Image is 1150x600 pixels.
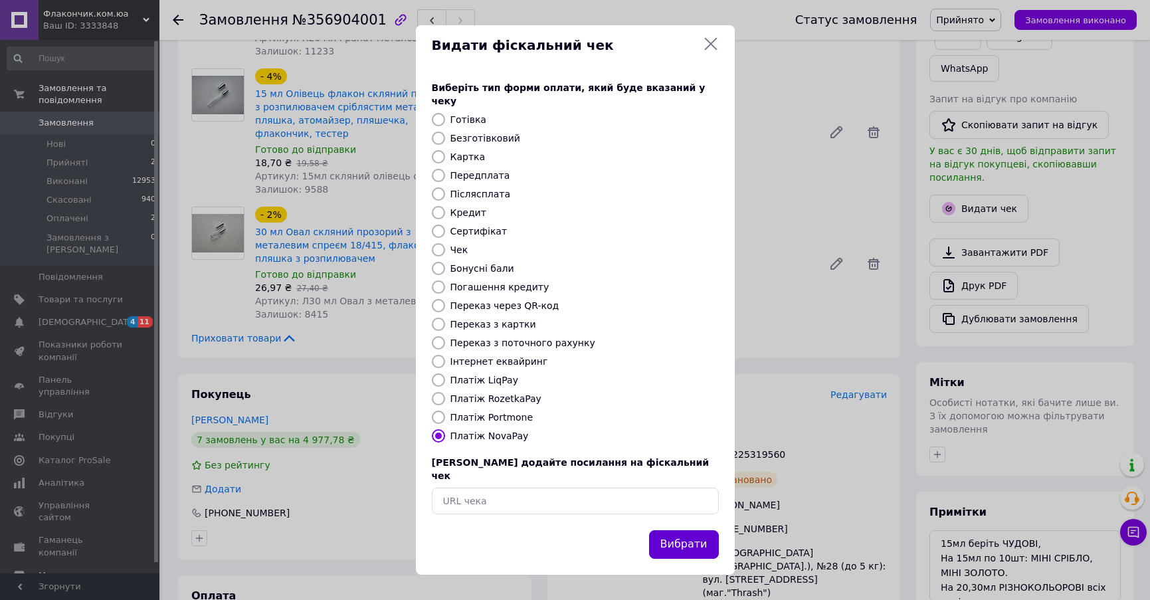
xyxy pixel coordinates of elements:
label: Бонусні бали [450,263,514,274]
label: Переказ з поточного рахунку [450,338,595,348]
label: Післясплата [450,189,511,199]
label: Готівка [450,114,486,125]
button: Вибрати [649,530,719,559]
label: Платіж RozetkaPay [450,393,541,404]
label: Платіж NovaPay [450,431,529,441]
label: Чек [450,245,468,255]
span: Виберіть тип форми оплати, який буде вказаний у чеку [432,82,706,106]
label: Сертифікат [450,226,508,237]
label: Платіж Portmone [450,412,533,423]
span: Видати фіскальний чек [432,36,698,55]
label: Безготівковий [450,133,520,144]
input: URL чека [432,488,719,514]
span: [PERSON_NAME] додайте посилання на фіскальний чек [432,457,710,481]
label: Кредит [450,207,486,218]
label: Передплата [450,170,510,181]
label: Переказ через QR-код [450,300,559,311]
label: Переказ з картки [450,319,536,330]
label: Інтернет еквайринг [450,356,548,367]
label: Картка [450,151,486,162]
label: Погашення кредиту [450,282,549,292]
label: Платіж LiqPay [450,375,518,385]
